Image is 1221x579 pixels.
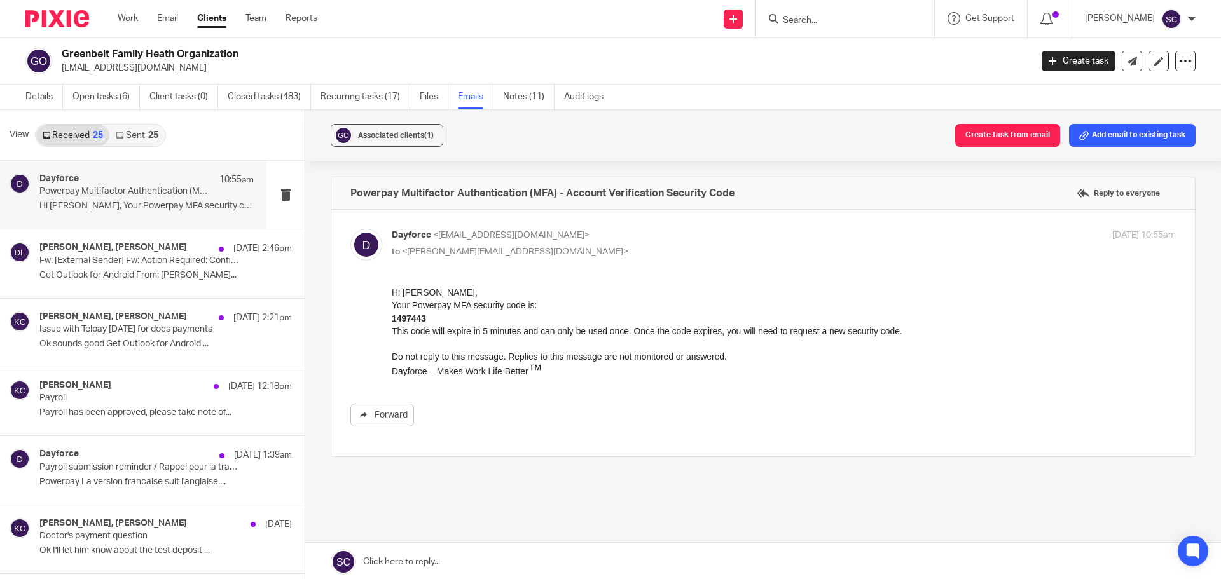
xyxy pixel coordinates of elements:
[350,187,735,200] h4: Powerpay Multifactor Authentication (MFA) - Account Verification Security Code
[358,132,434,139] span: Associated clients
[265,518,292,531] p: [DATE]
[157,12,178,25] a: Email
[10,380,30,400] img: svg%3E
[228,85,311,109] a: Closed tasks (483)
[62,62,1023,74] p: [EMAIL_ADDRESS][DOMAIN_NAME]
[39,311,187,322] h4: [PERSON_NAME], [PERSON_NAME]
[39,270,292,281] p: Get Outlook for Android From: [PERSON_NAME]...
[10,449,30,469] img: svg%3E
[39,449,79,460] h4: Dayforce
[10,174,30,194] img: svg%3E
[1112,229,1176,242] p: [DATE] 10:55am
[233,242,292,255] p: [DATE] 2:46pm
[62,48,831,61] h2: Greenbelt Family Heath Organization
[1085,12,1155,25] p: [PERSON_NAME]
[965,14,1014,23] span: Get Support
[10,128,29,142] span: View
[39,324,242,335] p: Issue with Telpay [DATE] for docs payments
[25,48,52,74] img: svg%3E
[39,531,242,542] p: Doctor's payment question
[118,12,138,25] a: Work
[10,242,30,262] img: svg%3E
[39,380,111,391] h4: [PERSON_NAME]
[331,124,443,147] button: Associated clients(1)
[228,380,292,393] p: [DATE] 12:18pm
[350,404,414,426] a: Forward
[25,85,63,109] a: Details
[39,174,79,184] h4: Dayforce
[234,449,292,461] p: [DATE] 1:39am
[10,311,30,332] img: svg%3E
[39,518,187,529] h4: [PERSON_NAME], [PERSON_NAME]
[458,85,493,109] a: Emails
[1073,184,1163,203] label: Reply to everyone
[10,518,30,538] img: svg%3E
[219,174,254,186] p: 10:55am
[39,242,187,253] h4: [PERSON_NAME], [PERSON_NAME]
[39,545,292,556] p: Ok I'll let him know about the test deposit ...
[39,407,292,418] p: Payroll has been approved, please take note of...
[245,12,266,25] a: Team
[782,15,896,27] input: Search
[392,231,431,240] span: Dayforce
[286,12,317,25] a: Reports
[109,125,164,146] a: Sent25
[564,85,613,109] a: Audit logs
[39,339,292,350] p: Ok sounds good Get Outlook for Android ...
[392,247,400,256] span: to
[137,76,151,92] span: ™
[197,12,226,25] a: Clients
[1161,9,1182,29] img: svg%3E
[39,201,254,212] p: Hi [PERSON_NAME], Your Powerpay MFA security code...
[148,131,158,140] div: 25
[955,124,1060,147] button: Create task from email
[420,85,448,109] a: Files
[39,186,211,197] p: Powerpay Multifactor Authentication (MFA) - Account Verification Security Code
[39,393,242,404] p: Payroll
[1069,124,1196,147] button: Add email to existing task
[1042,51,1115,71] a: Create task
[233,311,292,324] p: [DATE] 2:21pm
[39,477,292,487] p: Powerpay La version francaise suit l'anglaise....
[503,85,555,109] a: Notes (11)
[402,247,628,256] span: <[PERSON_NAME][EMAIL_ADDRESS][DOMAIN_NAME]>
[25,10,89,27] img: Pixie
[424,132,434,139] span: (1)
[39,462,242,473] p: Payroll submission reminder / Rappel pour la transmission des données de la paie
[149,85,218,109] a: Client tasks (0)
[350,229,382,261] img: svg%3E
[433,231,590,240] span: <[EMAIL_ADDRESS][DOMAIN_NAME]>
[93,131,103,140] div: 25
[321,85,410,109] a: Recurring tasks (17)
[334,126,353,145] img: svg%3E
[39,255,242,266] p: Fw: [External Sender] Fw: Action Required: Confirm Your QuickBooks Software Details
[36,125,109,146] a: Received25
[72,85,140,109] a: Open tasks (6)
